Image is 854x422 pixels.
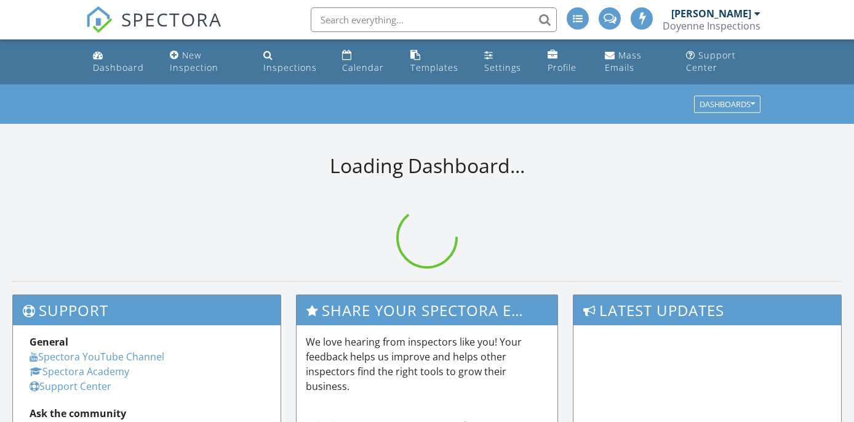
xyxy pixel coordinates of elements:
[263,62,317,73] div: Inspections
[258,44,327,79] a: Inspections
[165,44,249,79] a: New Inspection
[30,365,129,378] a: Spectora Academy
[93,62,144,73] div: Dashboard
[13,295,281,325] h3: Support
[484,62,521,73] div: Settings
[686,49,736,73] div: Support Center
[573,295,841,325] h3: Latest Updates
[86,6,113,33] img: The Best Home Inspection Software - Spectora
[681,44,766,79] a: Support Center
[342,62,384,73] div: Calendar
[548,62,577,73] div: Profile
[30,406,264,421] div: Ask the community
[600,44,671,79] a: Mass Emails
[297,295,557,325] h3: Share Your Spectora Experience
[30,379,111,393] a: Support Center
[663,20,760,32] div: Doyenne Inspections
[671,7,751,20] div: [PERSON_NAME]
[700,100,755,109] div: Dashboards
[30,335,68,349] strong: General
[410,62,458,73] div: Templates
[30,350,164,363] a: Spectora YouTube Channel
[605,49,642,73] div: Mass Emails
[88,44,155,79] a: Dashboard
[405,44,470,79] a: Templates
[694,96,760,113] button: Dashboards
[121,6,222,32] span: SPECTORA
[479,44,533,79] a: Settings
[86,17,222,43] a: SPECTORA
[170,49,218,73] div: New Inspection
[543,44,590,79] a: Company Profile
[311,7,557,32] input: Search everything...
[306,335,548,394] p: We love hearing from inspectors like you! Your feedback helps us improve and helps other inspecto...
[337,44,396,79] a: Calendar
